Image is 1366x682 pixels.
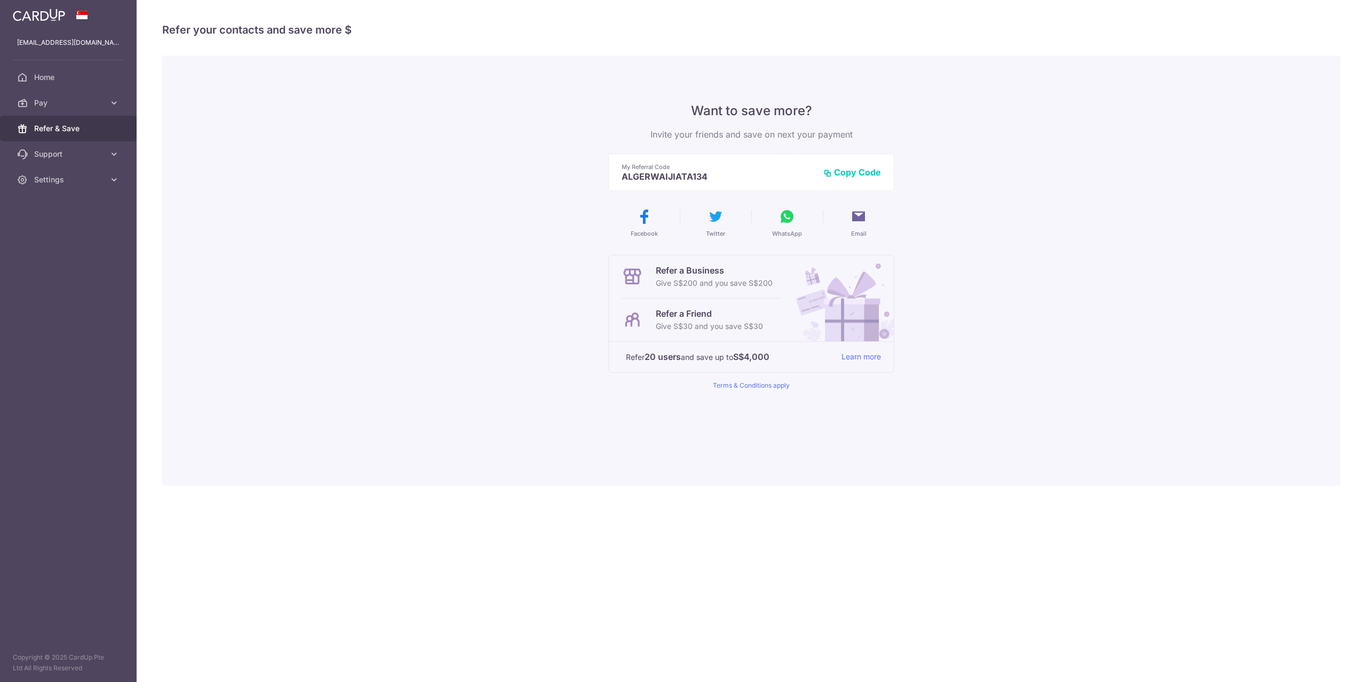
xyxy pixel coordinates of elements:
[645,350,681,363] strong: 20 users
[162,21,1340,38] h4: Refer your contacts and save more $
[656,307,763,320] p: Refer a Friend
[34,72,105,83] span: Home
[613,208,676,238] button: Facebook
[34,123,105,134] span: Refer & Save
[622,171,815,182] p: ALGERWAIJIATA134
[34,149,105,159] span: Support
[733,350,769,363] strong: S$4,000
[34,174,105,185] span: Settings
[851,229,867,238] span: Email
[626,350,833,364] p: Refer and save up to
[823,167,881,178] button: Copy Code
[656,320,763,333] p: Give S$30 and you save S$30
[772,229,802,238] span: WhatsApp
[34,98,105,108] span: Pay
[706,229,725,238] span: Twitter
[656,277,773,290] p: Give S$200 and you save S$200
[17,37,120,48] p: [EMAIL_ADDRESS][DOMAIN_NAME]
[13,9,65,21] img: CardUp
[631,229,658,238] span: Facebook
[827,208,890,238] button: Email
[713,381,790,389] a: Terms & Conditions apply
[841,350,881,364] a: Learn more
[608,128,894,141] p: Invite your friends and save on next your payment
[622,163,815,171] p: My Referral Code
[656,264,773,277] p: Refer a Business
[786,255,894,341] img: Refer
[684,208,747,238] button: Twitter
[756,208,819,238] button: WhatsApp
[608,102,894,119] p: Want to save more?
